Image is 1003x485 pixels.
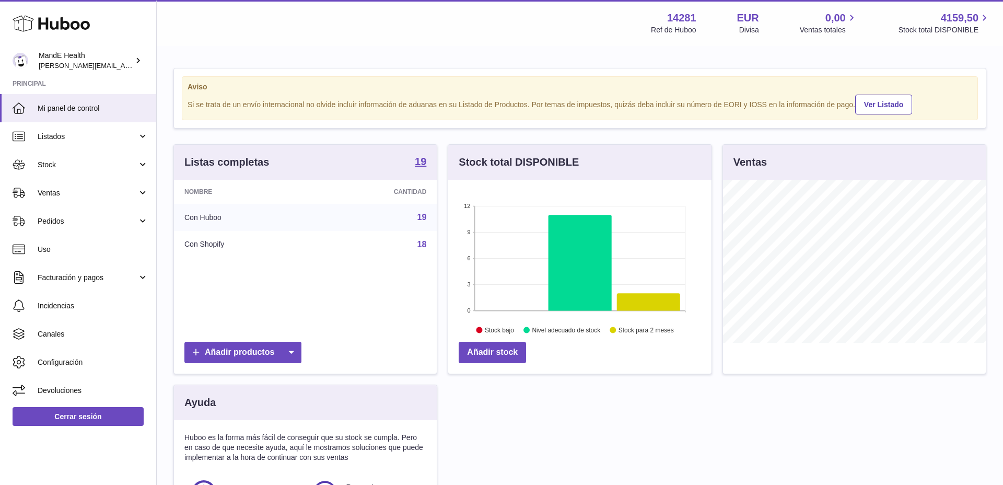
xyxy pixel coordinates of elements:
a: Ver Listado [855,95,912,114]
th: Cantidad [313,180,437,204]
h3: Ayuda [184,396,216,410]
span: Ventas totales [800,25,858,35]
td: Con Huboo [174,204,313,231]
span: Listados [38,132,137,142]
a: Cerrar sesión [13,407,144,426]
div: Si se trata de un envío internacional no olvide incluir información de aduanas en su Listado de P... [188,93,972,114]
strong: 19 [415,156,426,167]
strong: Aviso [188,82,972,92]
img: luis.mendieta@mandehealth.com [13,53,28,68]
a: 18 [417,240,427,249]
a: 19 [415,156,426,169]
h3: Stock total DISPONIBLE [459,155,579,169]
span: Pedidos [38,216,137,226]
strong: 14281 [667,11,696,25]
span: Stock total DISPONIBLE [899,25,990,35]
text: Stock bajo [485,327,514,334]
text: 9 [468,229,471,235]
p: Huboo es la forma más fácil de conseguir que su stock se cumpla. Pero en caso de que necesite ayu... [184,433,426,463]
span: [PERSON_NAME][EMAIL_ADDRESS][PERSON_NAME][DOMAIN_NAME] [39,61,265,70]
div: MandE Health [39,51,133,71]
span: Incidencias [38,301,148,311]
span: Stock [38,160,137,170]
div: Ref de Huboo [651,25,696,35]
text: Nivel adecuado de stock [532,327,601,334]
a: Añadir productos [184,342,301,363]
div: Divisa [739,25,759,35]
h3: Ventas [733,155,767,169]
strong: EUR [737,11,759,25]
span: Devoluciones [38,386,148,396]
span: Canales [38,329,148,339]
span: Uso [38,245,148,255]
a: 0,00 Ventas totales [800,11,858,35]
h3: Listas completas [184,155,269,169]
text: 3 [468,281,471,287]
text: Stock para 2 meses [619,327,674,334]
text: 6 [468,255,471,261]
span: Facturación y pagos [38,273,137,283]
text: 0 [468,307,471,314]
span: Configuración [38,357,148,367]
a: Añadir stock [459,342,526,363]
th: Nombre [174,180,313,204]
td: Con Shopify [174,231,313,258]
span: Mi panel de control [38,103,148,113]
span: 4159,50 [941,11,978,25]
text: 12 [464,203,471,209]
span: Ventas [38,188,137,198]
a: 4159,50 Stock total DISPONIBLE [899,11,990,35]
a: 19 [417,213,427,222]
span: 0,00 [825,11,846,25]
